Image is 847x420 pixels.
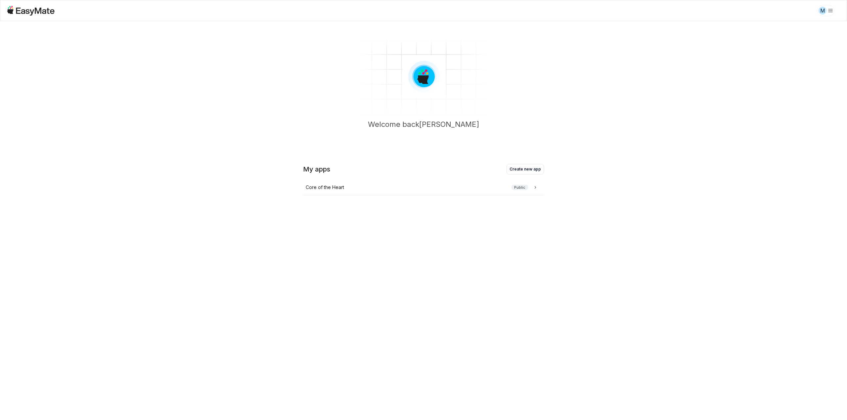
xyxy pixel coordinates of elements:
span: Public [512,185,528,190]
p: Core of the Heart [306,184,344,191]
p: Welcome back [PERSON_NAME] [368,119,479,140]
button: Create new app [507,164,544,174]
div: M [819,7,826,15]
a: Core of the HeartPublic [303,180,544,195]
h2: My apps [303,165,330,174]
